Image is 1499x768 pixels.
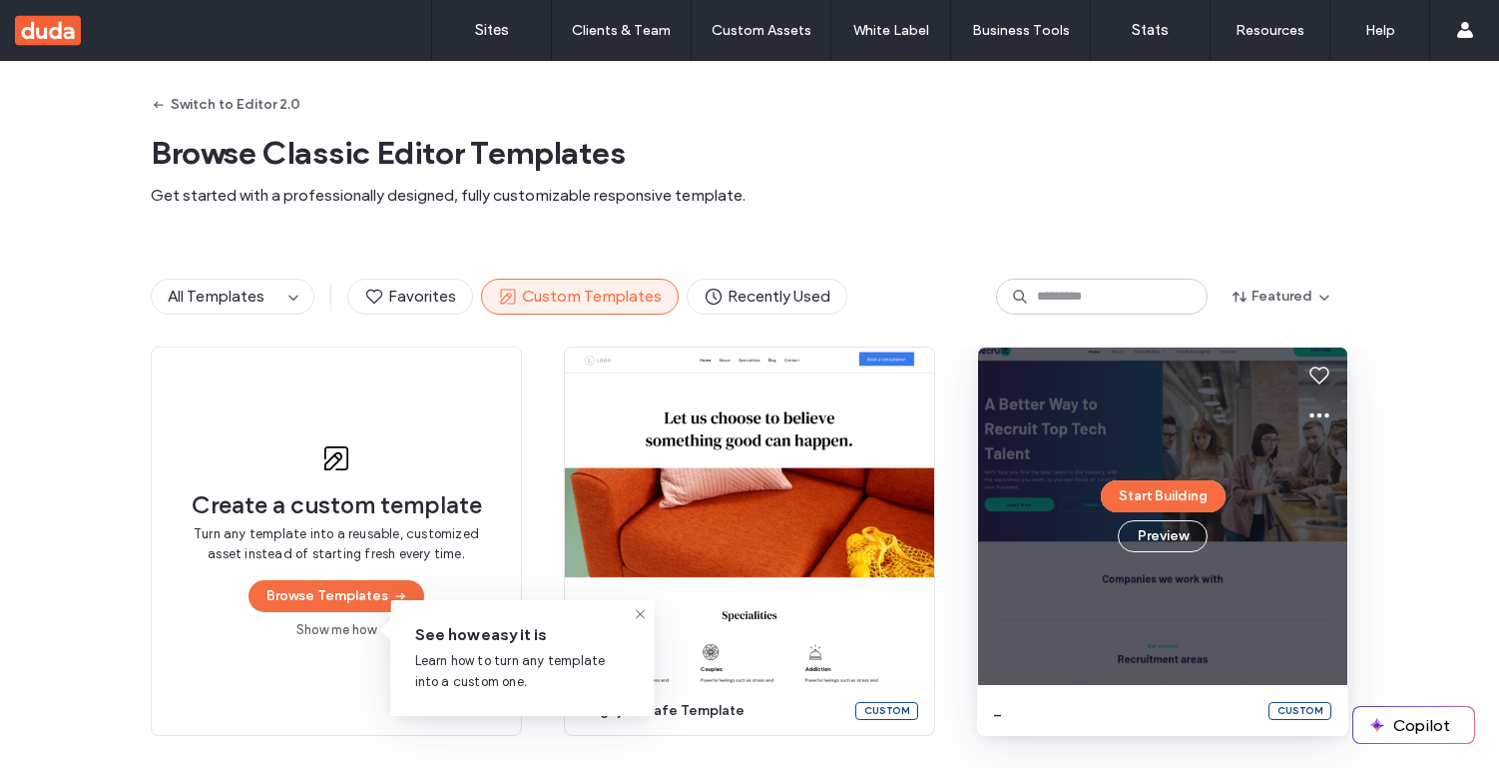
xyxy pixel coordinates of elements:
[1353,707,1474,743] button: Copilot
[151,89,300,121] button: Switch to Editor 2.0
[1268,702,1331,720] div: Custom
[1132,21,1169,39] label: Stats
[151,133,1348,173] span: Browse Classic Editor Templates
[1118,520,1208,552] button: Preview
[475,21,509,39] label: Sites
[572,22,671,39] label: Clients & Team
[192,524,481,564] span: Turn any template into a reusable, customized asset instead of starting fresh every time.
[855,702,918,720] div: Custom
[415,624,631,646] span: See how easy it is
[687,279,847,315] button: Recently Used
[347,279,473,315] button: Favorites
[1236,22,1304,39] label: Resources
[853,22,929,39] label: White Label
[1365,22,1395,39] label: Help
[415,653,606,689] span: Learn how to turn any template into a custom one.
[296,620,376,640] a: Show me how
[192,490,482,520] span: Create a custom template
[249,580,424,612] button: Browse Templates
[1216,281,1348,313] button: Featured
[152,280,281,314] button: All Templates
[994,701,1256,721] span: _
[704,286,830,308] span: Recently Used
[498,286,662,308] span: Custom Templates
[581,701,843,721] span: avigayil's cafe template
[972,22,1070,39] label: Business Tools
[168,287,264,306] span: All Templates
[481,279,679,315] button: Custom Templates
[364,286,456,308] span: Favorites
[151,185,1348,207] span: Get started with a professionally designed, fully customizable responsive template.
[1101,480,1226,512] button: Start Building
[712,22,811,39] label: Custom Assets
